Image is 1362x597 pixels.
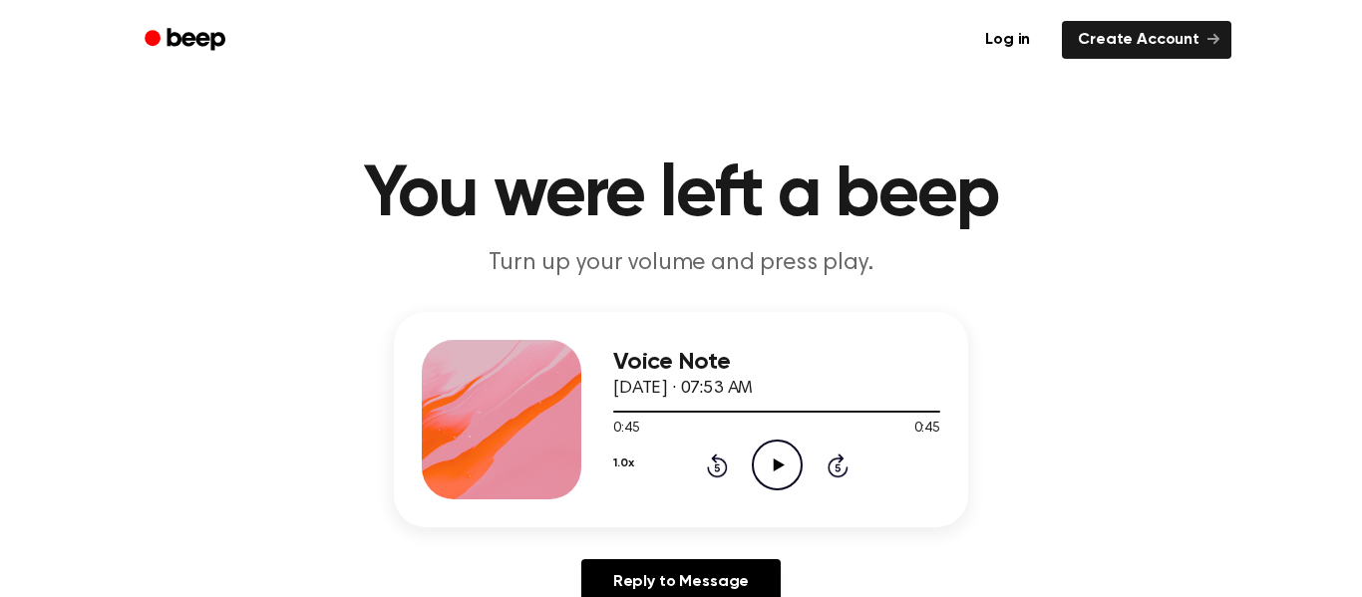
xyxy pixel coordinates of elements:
h1: You were left a beep [170,159,1192,231]
span: 0:45 [914,419,940,440]
a: Beep [131,21,243,60]
h3: Voice Note [613,349,940,376]
p: Turn up your volume and press play. [298,247,1064,280]
a: Log in [965,17,1050,63]
span: 0:45 [613,419,639,440]
a: Create Account [1062,21,1231,59]
span: [DATE] · 07:53 AM [613,380,753,398]
button: 1.0x [613,447,633,480]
